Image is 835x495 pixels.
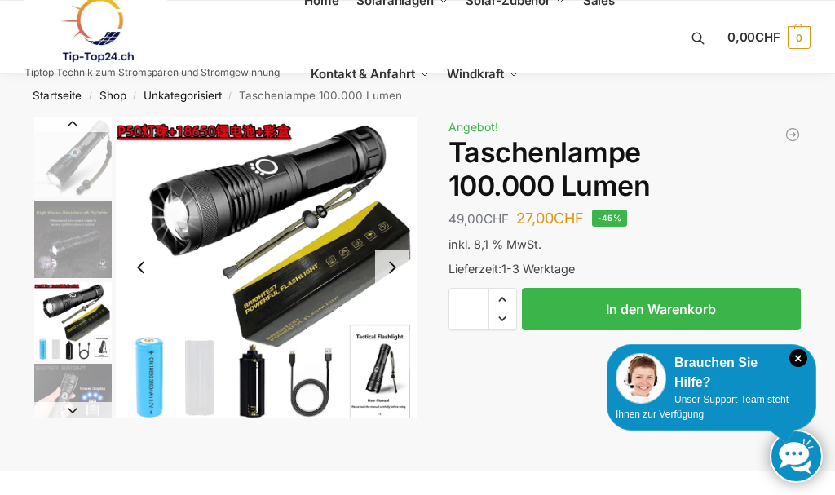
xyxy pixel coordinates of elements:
[99,89,126,102] a: Shop
[448,237,541,251] span: inkl. 8,1 % MwSt.
[375,250,409,285] button: Next slide
[501,262,575,276] span: 1-3 Werktage
[30,361,112,443] li: 4 / 6
[82,90,99,103] span: /
[33,89,82,102] a: Startseite
[144,89,222,102] a: Unkategorisiert
[417,117,719,418] img: Taschenlampe3
[440,38,526,111] a: Windkraft
[116,117,417,418] img: Taschenlampe2
[592,210,628,227] span: -45%
[30,117,112,198] li: 1 / 6
[304,38,436,111] a: Kontakt & Anfahrt
[448,120,498,134] span: Angebot!
[755,29,780,45] span: CHF
[116,117,417,418] li: 3 / 6
[448,262,575,276] span: Lieferzeit:
[417,117,719,418] li: 4 / 6
[447,66,504,82] span: Windkraft
[484,211,509,227] span: CHF
[789,349,807,367] i: Schließen
[616,353,807,392] div: Brauchen Sie Hilfe?
[30,280,112,361] li: 3 / 6
[616,394,789,420] span: Unser Support-Team steht Ihnen zur Verfügung
[448,288,489,330] input: Produktmenge
[489,289,516,310] span: Increase quantity
[34,116,112,132] button: Previous slide
[34,402,112,418] button: Next slide
[34,117,112,197] img: Taschenlampe-1
[34,364,112,441] img: Taschenlampe3
[124,250,158,285] button: Previous slide
[489,308,516,329] span: Reduce quantity
[34,201,112,278] img: Taschenlampe1
[554,210,584,227] span: CHF
[445,340,805,435] iframe: Sicherer Rahmen für schnelle Bezahlvorgänge
[311,66,414,82] span: Kontakt & Anfahrt
[784,126,801,143] a: NEP 800 Micro Wechselrichter 800W/600W drosselbar Balkon Solar Anlage W-LAN
[788,26,811,49] span: 0
[448,136,802,203] h1: Taschenlampe 100.000 Lumen
[126,90,144,103] span: /
[222,90,239,103] span: /
[448,211,509,227] bdi: 49,00
[24,68,280,77] p: Tiptop Technik zum Stromsparen und Stromgewinnung
[522,288,802,330] button: In den Warenkorb
[516,210,584,227] bdi: 27,00
[727,29,780,45] span: 0,00
[616,353,666,404] img: Customer service
[727,13,811,62] a: 0,00CHF 0
[30,198,112,280] li: 2 / 6
[34,282,112,360] img: Taschenlampe2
